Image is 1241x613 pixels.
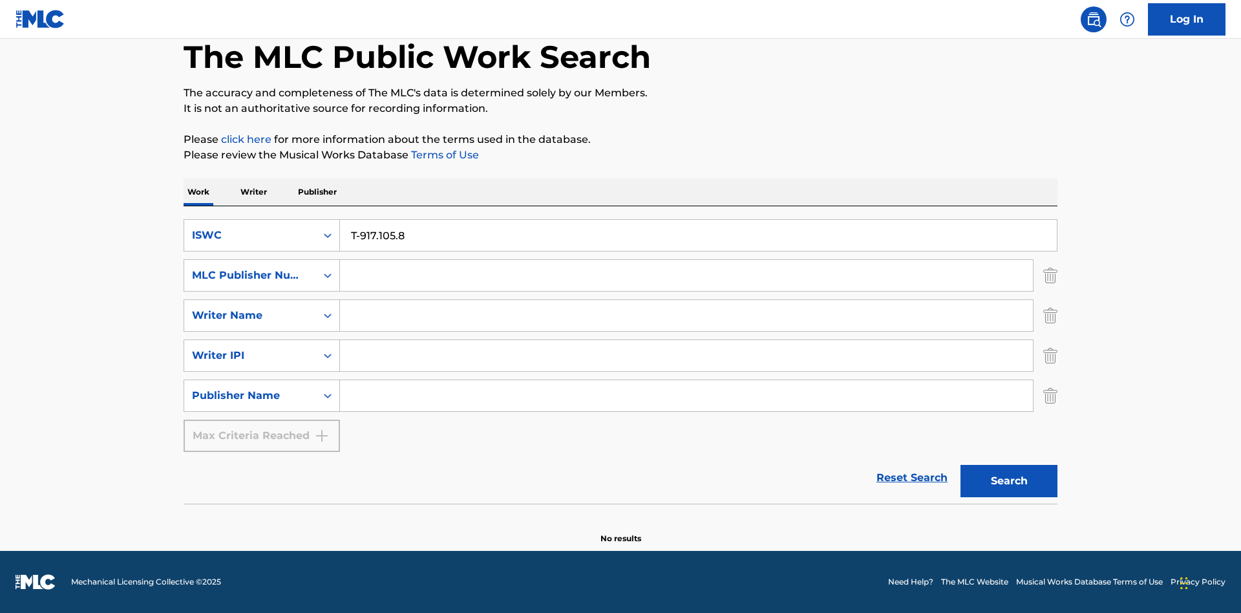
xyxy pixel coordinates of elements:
img: Delete Criterion [1043,299,1057,332]
a: Terms of Use [408,149,479,161]
p: Work [184,178,213,206]
p: Publisher [294,178,341,206]
h1: The MLC Public Work Search [184,38,651,76]
iframe: Chat Widget [1176,551,1241,613]
a: Musical Works Database Terms of Use [1016,576,1163,588]
div: Help [1114,6,1140,32]
img: logo [16,574,56,590]
div: Writer IPI [192,348,308,363]
p: Please for more information about the terms used in the database. [184,132,1057,147]
button: Search [960,465,1057,497]
div: Writer Name [192,308,308,323]
a: Need Help? [888,576,933,588]
img: help [1119,12,1135,27]
img: MLC Logo [16,10,65,28]
a: click here [221,133,271,145]
form: Search Form [184,219,1057,504]
a: Reset Search [870,464,954,492]
p: No results [600,517,641,544]
p: Writer [237,178,271,206]
a: Privacy Policy [1171,576,1225,588]
p: It is not an authoritative source for recording information. [184,101,1057,116]
p: Please review the Musical Works Database [184,147,1057,163]
img: Delete Criterion [1043,339,1057,372]
div: ISWC [192,228,308,243]
img: Delete Criterion [1043,259,1057,292]
a: The MLC Website [941,576,1008,588]
div: Publisher Name [192,388,308,403]
div: MLC Publisher Number [192,268,308,283]
a: Log In [1148,3,1225,36]
div: Drag [1180,564,1188,603]
p: The accuracy and completeness of The MLC's data is determined solely by our Members. [184,85,1057,101]
a: Public Search [1081,6,1107,32]
img: search [1086,12,1101,27]
img: Delete Criterion [1043,380,1057,412]
span: Mechanical Licensing Collective © 2025 [71,576,221,588]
